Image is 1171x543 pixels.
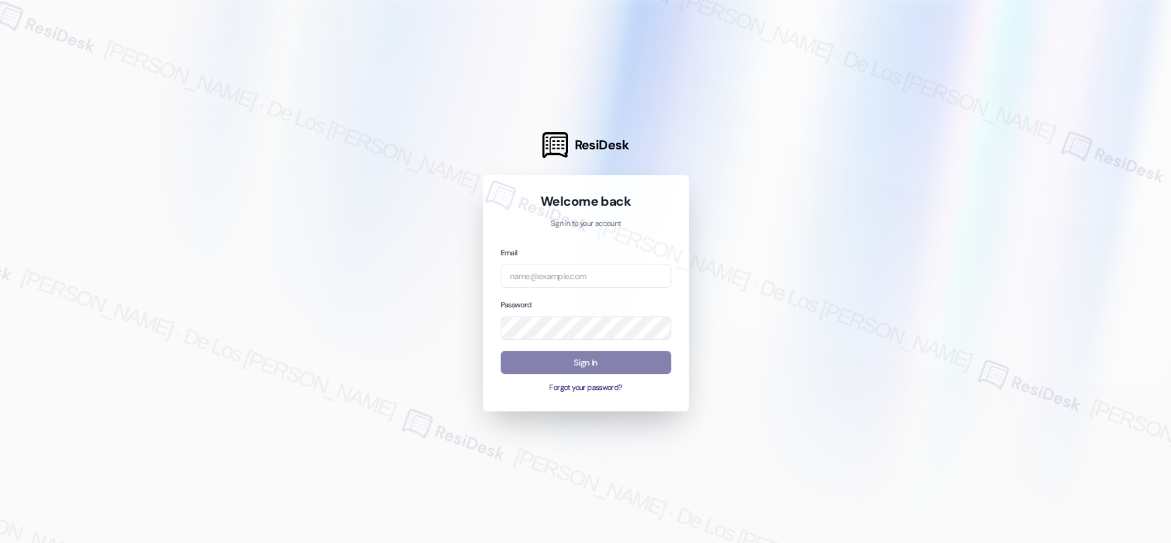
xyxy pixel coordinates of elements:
[574,137,629,154] span: ResiDesk
[501,300,532,310] label: Password
[501,264,671,288] input: name@example.com
[501,219,671,230] p: Sign in to your account
[501,248,518,258] label: Email
[501,383,671,394] button: Forgot your password?
[501,351,671,375] button: Sign In
[542,132,568,158] img: ResiDesk Logo
[501,193,671,210] h1: Welcome back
